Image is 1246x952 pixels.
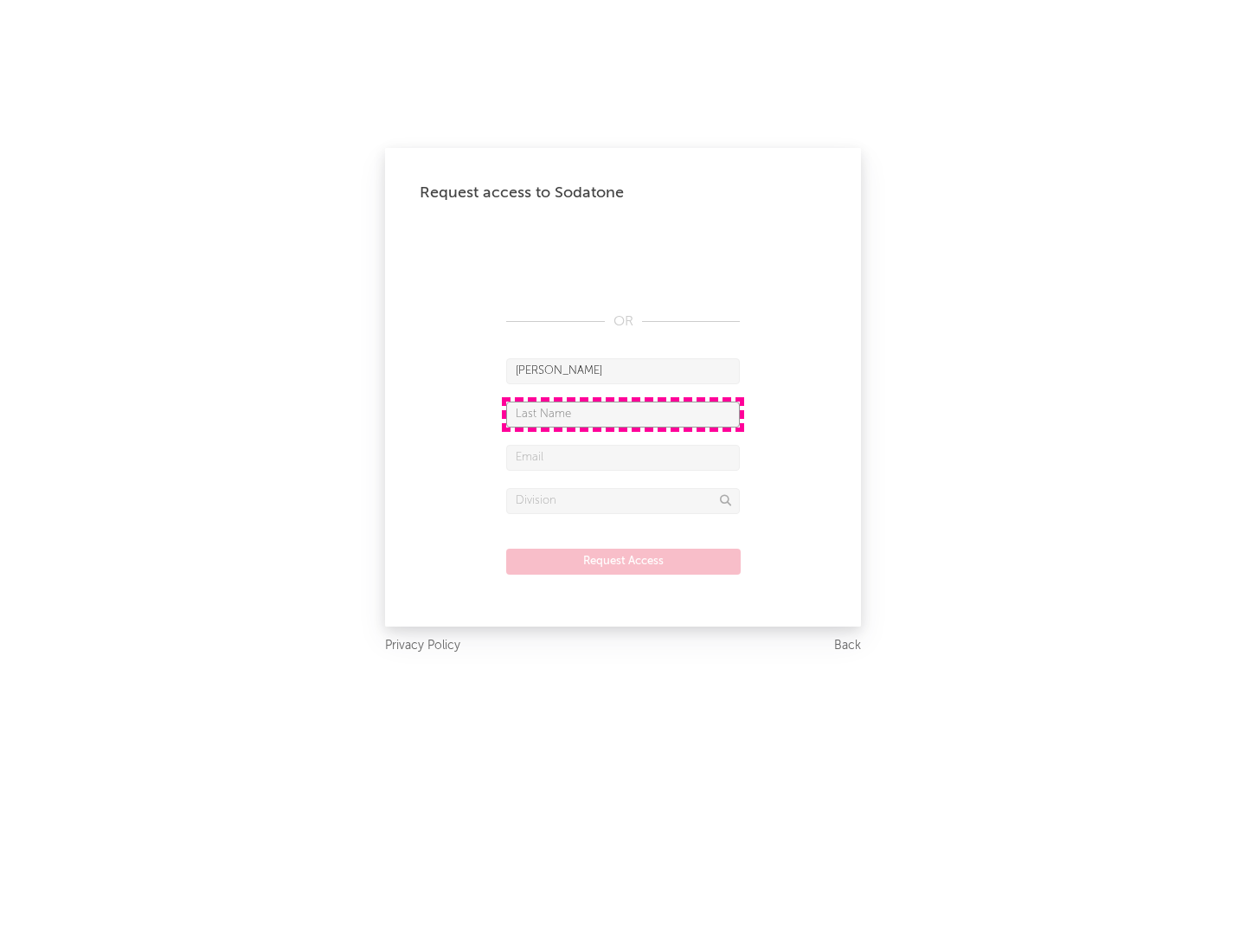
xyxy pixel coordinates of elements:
input: Division [506,488,740,514]
div: OR [506,312,740,332]
input: First Name [506,358,740,384]
button: Request Access [506,549,741,575]
a: Privacy Policy [385,635,460,657]
input: Last Name [506,402,740,428]
input: Email [506,445,740,471]
a: Back [834,635,861,657]
div: Request access to Sodatone [420,183,826,203]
